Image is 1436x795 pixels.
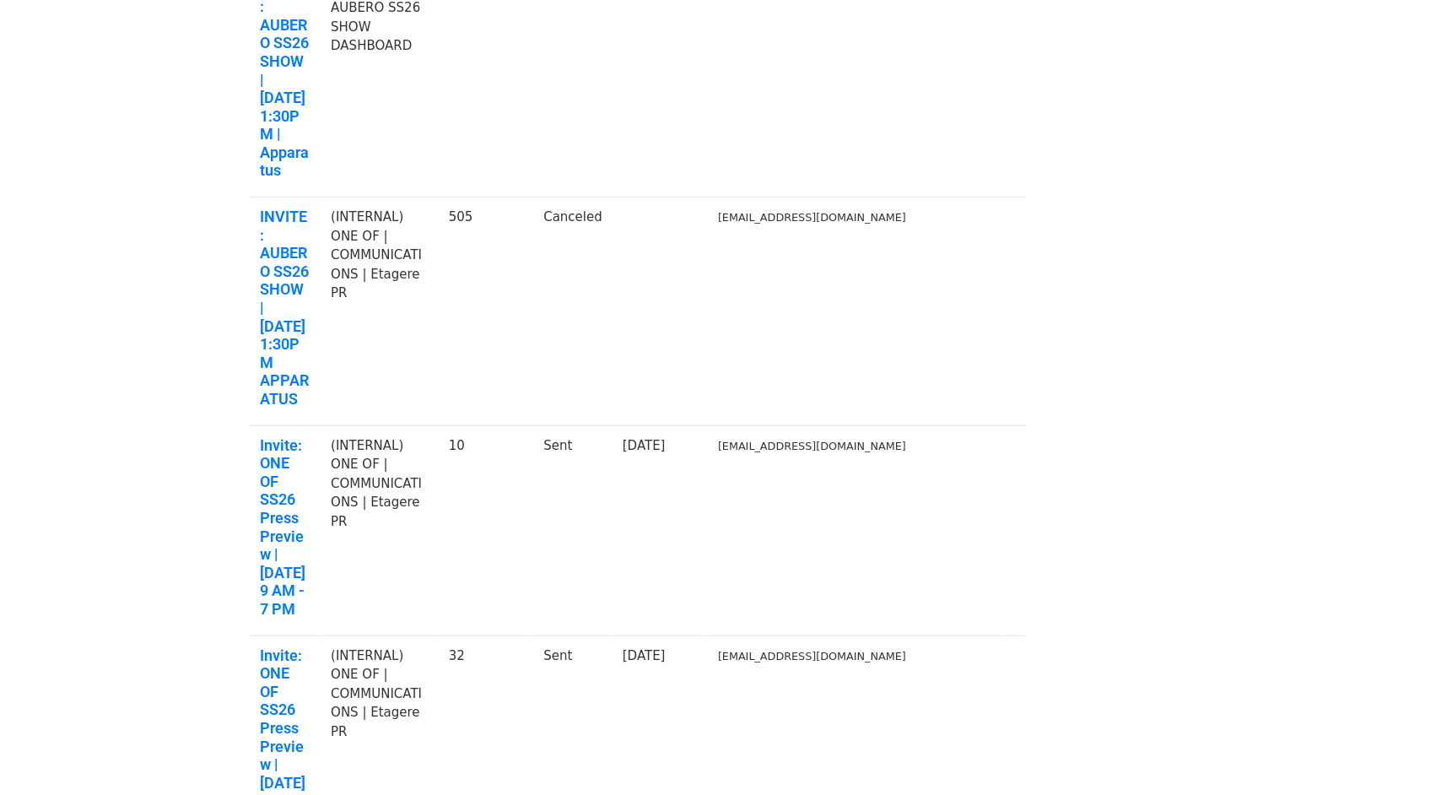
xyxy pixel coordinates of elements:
[718,211,906,224] small: [EMAIL_ADDRESS][DOMAIN_NAME]
[321,425,439,635] td: (INTERNAL) ONE OF | COMMUNICATIONS | Etagere PR
[623,648,666,663] a: [DATE]
[321,197,439,426] td: (INTERNAL) ONE OF | COMMUNICATIONS | Etagere PR
[439,197,534,426] td: 505
[718,650,906,662] small: [EMAIL_ADDRESS][DOMAIN_NAME]
[439,425,534,635] td: 10
[260,208,310,408] a: INVITE: AUBERO SS26 SHOW | [DATE] 1:30PM APPARATUS
[718,440,906,452] small: [EMAIL_ADDRESS][DOMAIN_NAME]
[533,197,613,426] td: Canceled
[1352,714,1436,795] iframe: Chat Widget
[260,436,310,619] a: Invite: ONE OF SS26 Press Preview | [DATE] 9 AM - 7 PM
[533,425,613,635] td: Sent
[623,438,666,453] a: [DATE]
